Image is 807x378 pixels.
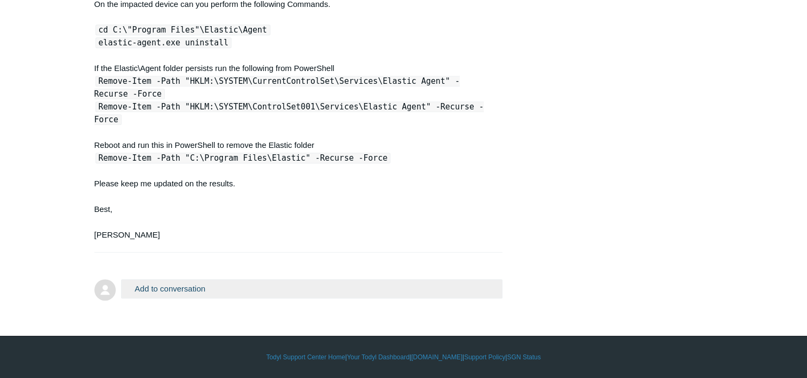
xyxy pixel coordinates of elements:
code: Remove-Item -Path "C:\Program Files\Elastic" -Recurse -Force [95,153,391,163]
code: Remove-Item -Path "HKLM:\SYSTEM\ControlSet001\Services\Elastic Agent" -Recurse -Force [94,101,484,125]
code: elastic-agent.exe uninstall [95,37,232,48]
code: cd C:\"Program Files"\Elastic\Agent [95,25,270,35]
button: Add to conversation [121,279,503,298]
a: Todyl Support Center Home [266,352,345,362]
a: Your Todyl Dashboard [347,352,409,362]
a: Support Policy [464,352,505,362]
div: | | | | [94,352,713,362]
a: SGN Status [507,352,541,362]
a: [DOMAIN_NAME] [411,352,462,362]
code: Remove-Item -Path "HKLM:\SYSTEM\CurrentControlSet\Services\Elastic Agent" -Recurse -Force [94,76,460,99]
